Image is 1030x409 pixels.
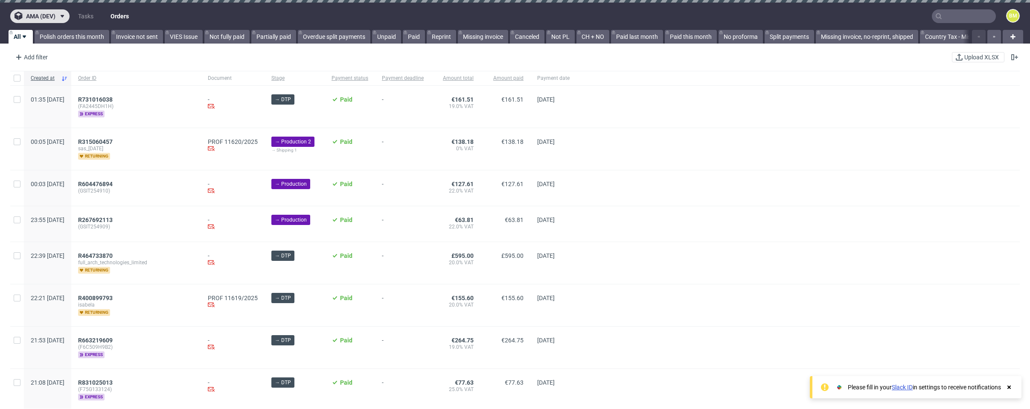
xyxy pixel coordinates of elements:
[340,295,352,301] span: Paid
[546,30,575,44] a: Not PL
[9,30,33,44] a: All
[382,138,424,160] span: -
[848,383,1001,391] div: Please fill in your in settings to receive notifications
[208,75,258,82] span: Document
[501,181,524,187] span: €127.61
[78,96,113,103] span: R731016038
[340,337,352,344] span: Paid
[78,295,114,301] a: R400899793
[892,384,913,391] a: Slack ID
[501,138,524,145] span: €138.18
[275,96,291,103] span: → DTP
[455,379,474,386] span: €77.63
[31,379,64,386] span: 21:08 [DATE]
[204,30,250,44] a: Not fully paid
[275,294,291,302] span: → DTP
[78,181,114,187] a: R604476894
[78,138,113,145] span: R315060457
[382,295,424,316] span: -
[340,138,352,145] span: Paid
[78,181,113,187] span: R604476894
[765,30,814,44] a: Split payments
[31,138,64,145] span: 00:05 [DATE]
[31,96,64,103] span: 01:35 [DATE]
[537,337,555,344] span: [DATE]
[78,301,194,308] span: isabela
[208,138,258,145] a: PROF 11620/2025
[437,223,474,230] span: 22.0% VAT
[537,96,555,103] span: [DATE]
[10,9,70,23] button: ama (dev)
[275,379,291,386] span: → DTP
[382,337,424,358] span: -
[12,50,49,64] div: Add filter
[437,103,474,110] span: 19.0% VAT
[78,309,110,316] span: returning
[437,386,474,393] span: 25.0% VAT
[275,216,307,224] span: → Production
[451,138,474,145] span: €138.18
[665,30,717,44] a: Paid this month
[340,181,352,187] span: Paid
[78,96,114,103] a: R731016038
[340,216,352,223] span: Paid
[208,252,258,267] div: -
[208,295,258,301] a: PROF 11619/2025
[208,181,258,196] div: -
[963,54,1001,60] span: Upload XLSX
[78,111,105,117] span: express
[501,252,524,259] span: £595.00
[451,295,474,301] span: €155.60
[78,138,114,145] a: R315060457
[340,379,352,386] span: Paid
[31,181,64,187] span: 00:03 [DATE]
[275,180,307,188] span: → Production
[78,267,110,274] span: returning
[437,259,474,266] span: 20.0% VAT
[78,187,194,194] span: (GSIT254910)
[382,181,424,196] span: -
[31,75,58,82] span: Created at
[78,153,110,160] span: returning
[78,259,194,266] span: full_arch_technologies_limited
[251,30,296,44] a: Partially paid
[78,216,113,223] span: R267692113
[275,336,291,344] span: → DTP
[78,103,194,110] span: (FA2445DH1H)
[816,30,918,44] a: Missing invoice, no-reprint, shipped
[537,252,555,259] span: [DATE]
[611,30,663,44] a: Paid last month
[458,30,508,44] a: Missing invoice
[271,75,318,82] span: Stage
[208,379,258,394] div: -
[31,216,64,223] span: 23:55 [DATE]
[501,295,524,301] span: €155.60
[73,9,99,23] a: Tasks
[510,30,544,44] a: Canceled
[78,337,113,344] span: R663219609
[382,216,424,231] span: -
[298,30,370,44] a: Overdue split payments
[437,75,474,82] span: Amount total
[78,252,114,259] a: R464733870
[505,216,524,223] span: €63.81
[451,252,474,259] span: £595.00
[78,379,114,386] a: R831025013
[31,252,64,259] span: 22:39 [DATE]
[920,30,999,44] a: Country Tax - Missing CSV
[501,337,524,344] span: €264.75
[78,337,114,344] a: R663219609
[78,295,113,301] span: R400899793
[501,96,524,103] span: €161.51
[437,145,474,152] span: 0% VAT
[208,337,258,352] div: -
[451,96,474,103] span: €161.51
[403,30,425,44] a: Paid
[537,75,570,82] span: Payment date
[78,223,194,230] span: (GSIT254909)
[78,344,194,351] span: (F6C509H9B2)
[537,295,555,301] span: [DATE]
[537,181,555,187] span: [DATE]
[382,96,424,117] span: -
[208,216,258,231] div: -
